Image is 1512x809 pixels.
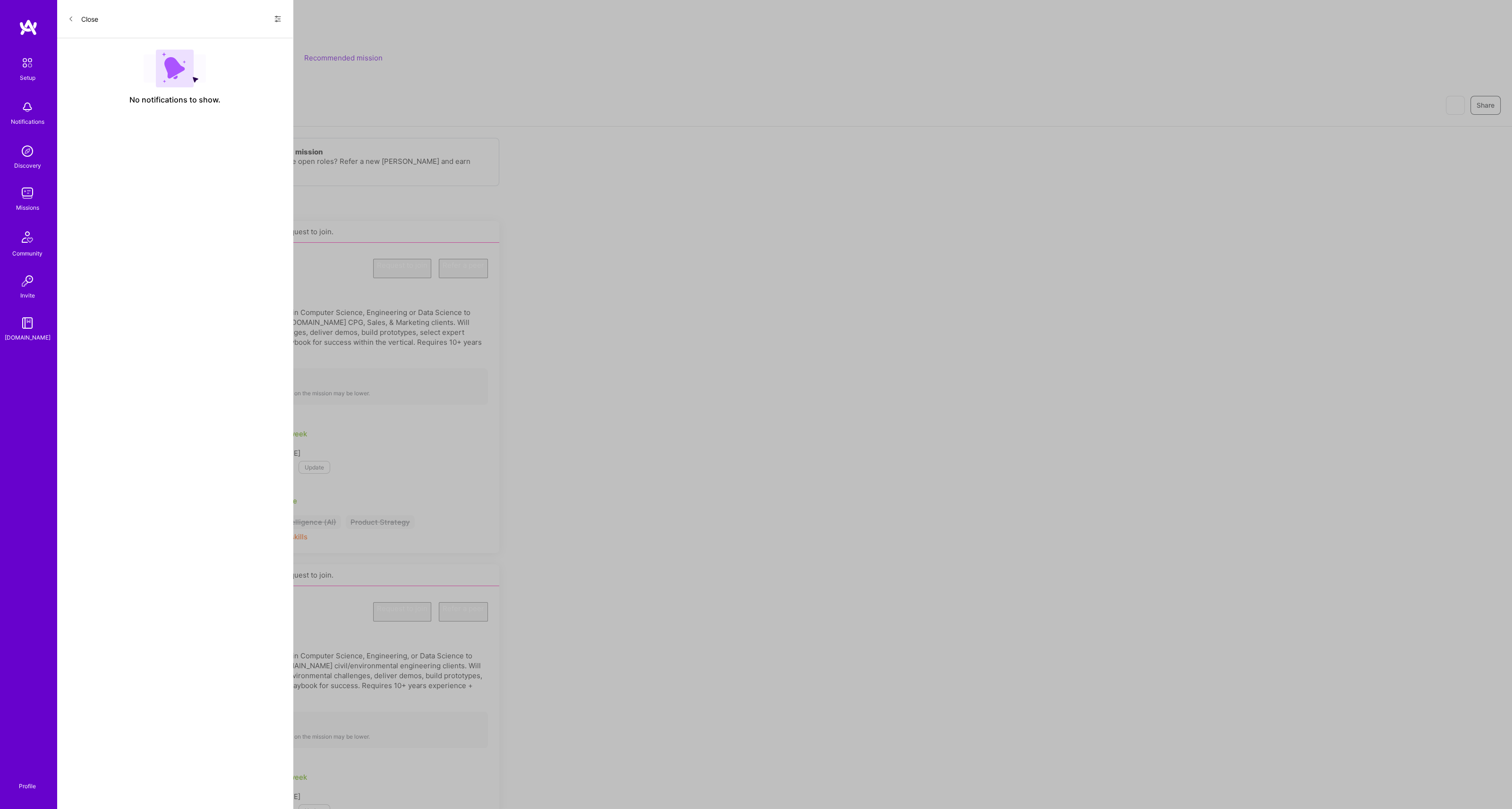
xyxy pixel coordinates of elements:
[18,184,37,203] img: teamwork
[144,50,206,87] img: empty
[19,19,38,36] img: logo
[11,117,44,127] div: Notifications
[129,95,221,105] span: No notifications to show.
[16,203,39,213] div: Missions
[12,248,43,258] div: Community
[18,272,37,290] img: Invite
[19,781,36,790] div: Profile
[20,73,35,83] div: Setup
[18,98,37,117] img: bell
[5,332,51,342] div: [DOMAIN_NAME]
[16,226,39,248] img: Community
[16,771,39,790] a: Profile
[20,290,35,300] div: Invite
[68,11,98,26] button: Close
[14,161,41,170] div: Discovery
[17,53,37,73] img: setup
[18,142,37,161] img: discovery
[18,314,37,332] img: guide book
